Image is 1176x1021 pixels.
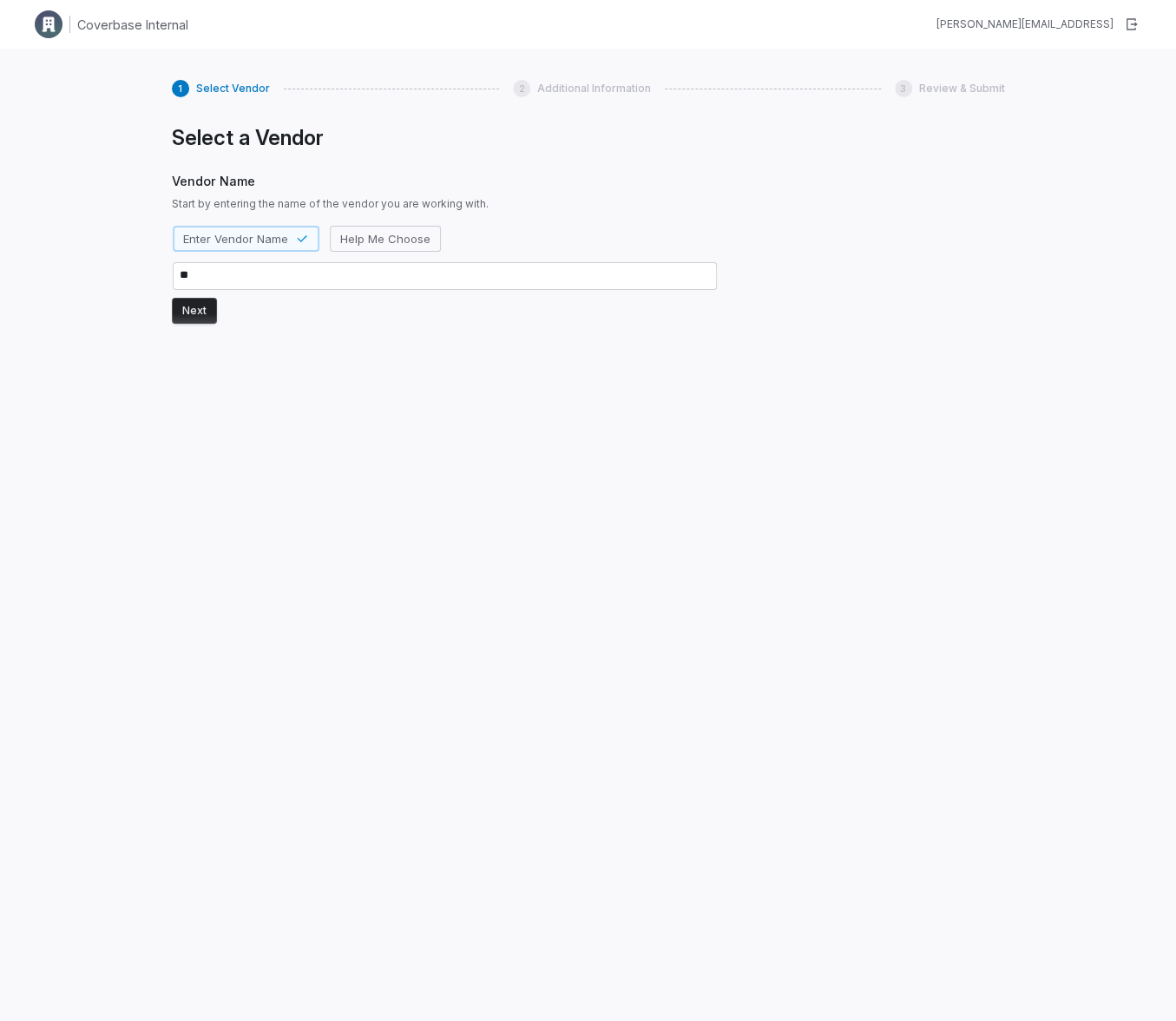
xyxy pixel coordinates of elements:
div: 1 [172,80,189,97]
span: Review & Submit [919,82,1005,96]
span: Additional Information [537,82,651,96]
span: Vendor Name [172,172,718,190]
h1: Coverbase Internal [77,16,188,34]
img: Clerk Logo [35,10,62,38]
span: Enter Vendor Name [183,231,288,247]
span: Help Me Choose [340,231,430,247]
div: 2 [513,80,530,97]
button: Next [172,298,217,324]
span: Select Vendor [196,82,270,96]
span: Start by entering the name of the vendor you are working with. [172,197,718,211]
button: Help Me Choose [330,226,441,252]
div: 3 [895,80,912,97]
button: Enter Vendor Name [173,226,319,252]
div: [PERSON_NAME][EMAIL_ADDRESS] [936,17,1114,31]
h1: Select a Vendor [172,125,718,151]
